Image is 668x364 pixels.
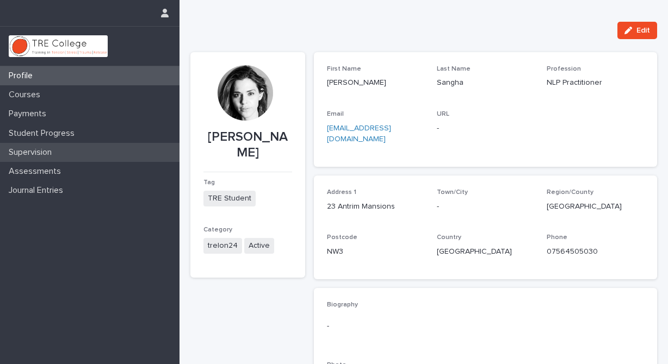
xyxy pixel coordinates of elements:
[244,238,274,254] span: Active
[203,179,215,186] span: Tag
[437,77,534,89] p: Sangha
[203,238,242,254] span: trelon24
[327,201,424,212] p: 23 Antrim Mansions
[547,66,581,72] span: Profession
[4,147,60,158] p: Supervision
[4,90,49,100] p: Courses
[4,166,70,177] p: Assessments
[547,189,593,196] span: Region/County
[437,201,534,212] p: -
[4,109,55,119] p: Payments
[327,189,356,196] span: Address 1
[437,123,534,134] p: -
[327,77,424,89] p: [PERSON_NAME]
[327,124,391,143] a: [EMAIL_ADDRESS][DOMAIN_NAME]
[547,77,644,89] p: NLP Practitioner
[4,128,83,139] p: Student Progress
[203,191,256,206] span: TRE Student
[327,66,361,72] span: First Name
[547,248,598,255] a: 07564505030
[327,111,344,117] span: Email
[327,302,358,308] span: Biography
[327,234,357,241] span: Postcode
[327,321,644,332] p: -
[547,201,644,212] p: [GEOGRAPHIC_DATA]
[437,246,534,258] p: [GEOGRAPHIC_DATA]
[4,185,72,196] p: Journal Entries
[4,71,41,81] p: Profile
[203,227,232,233] span: Category
[636,27,650,34] span: Edit
[437,111,449,117] span: URL
[437,66,471,72] span: Last Name
[437,234,461,241] span: Country
[203,129,292,161] p: [PERSON_NAME]
[617,22,657,39] button: Edit
[547,234,567,241] span: Phone
[437,189,468,196] span: Town/City
[9,35,108,57] img: L01RLPSrRaOWR30Oqb5K
[327,246,424,258] p: NW3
